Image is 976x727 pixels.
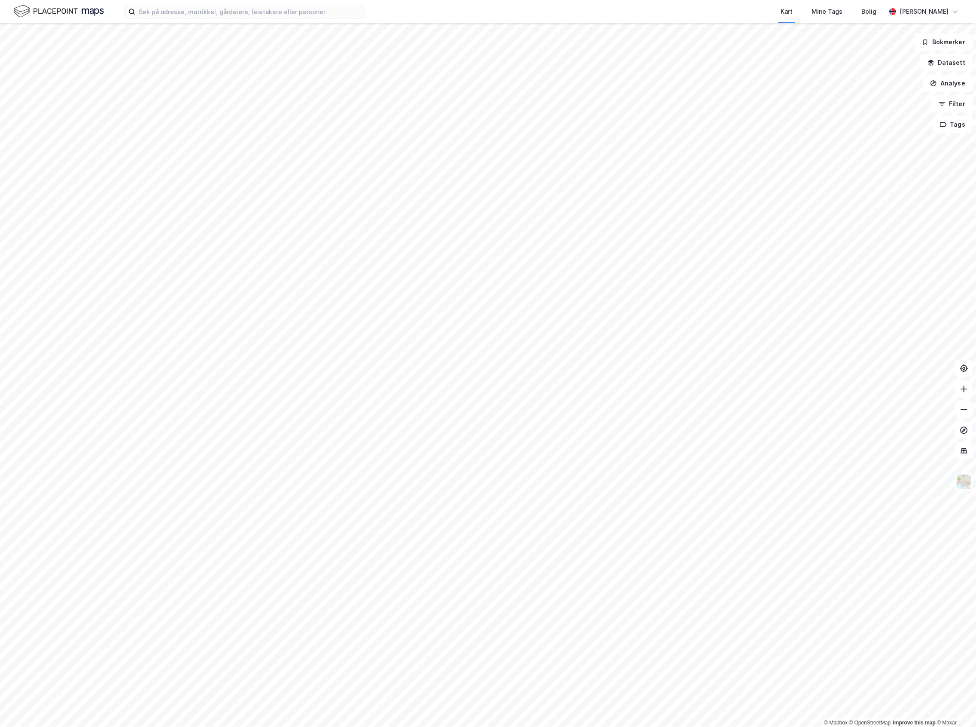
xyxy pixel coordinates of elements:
[931,95,973,113] button: Filter
[933,116,973,133] button: Tags
[956,474,972,490] img: Z
[933,686,976,727] div: Kontrollprogram for chat
[781,6,793,17] div: Kart
[915,33,973,51] button: Bokmerker
[933,686,976,727] iframe: Chat Widget
[923,75,973,92] button: Analyse
[900,6,949,17] div: [PERSON_NAME]
[849,720,891,726] a: OpenStreetMap
[824,720,848,726] a: Mapbox
[135,5,365,18] input: Søk på adresse, matrikkel, gårdeiere, leietakere eller personer
[14,4,104,19] img: logo.f888ab2527a4732fd821a326f86c7f29.svg
[812,6,842,17] div: Mine Tags
[861,6,876,17] div: Bolig
[893,720,936,726] a: Improve this map
[920,54,973,71] button: Datasett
